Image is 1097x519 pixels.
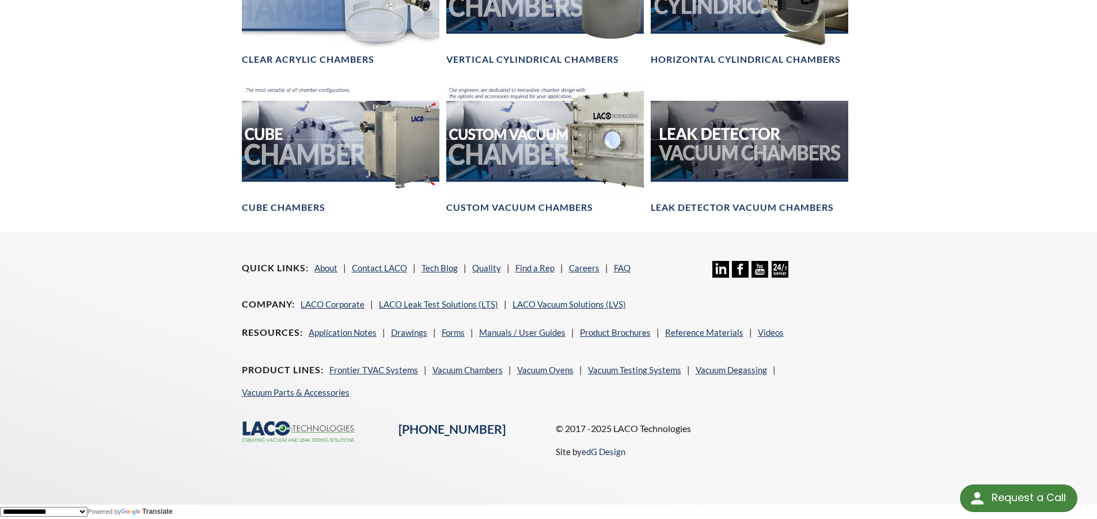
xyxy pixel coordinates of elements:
[446,202,593,214] h4: Custom Vacuum Chambers
[651,84,848,214] a: Leak Test Vacuum Chambers headerLeak Detector Vacuum Chambers
[242,327,303,339] h4: Resources
[309,327,377,338] a: Application Notes
[398,422,506,437] a: [PHONE_NUMBER]
[968,489,986,507] img: round button
[614,263,631,273] a: FAQ
[696,365,767,375] a: Vacuum Degassing
[556,421,856,436] p: © 2017 -2025 LACO Technologies
[242,262,309,274] h4: Quick Links
[301,299,365,309] a: LACO Corporate
[772,269,788,279] a: 24/7 Support
[242,298,295,310] h4: Company
[515,263,555,273] a: Find a Rep
[665,327,743,338] a: Reference Materials
[556,445,625,459] p: Site by
[582,446,625,457] a: edG Design
[651,54,841,66] h4: Horizontal Cylindrical Chambers
[992,484,1066,511] div: Request a Call
[121,509,142,516] img: Google Translate
[329,365,418,375] a: Frontier TVAC Systems
[242,387,350,397] a: Vacuum Parts & Accessories
[422,263,458,273] a: Tech Blog
[446,84,644,214] a: Custom Vacuum Chamber headerCustom Vacuum Chambers
[432,365,503,375] a: Vacuum Chambers
[758,327,784,338] a: Videos
[960,484,1077,512] div: Request a Call
[651,202,834,214] h4: Leak Detector Vacuum Chambers
[517,365,574,375] a: Vacuum Ovens
[513,299,626,309] a: LACO Vacuum Solutions (LVS)
[580,327,651,338] a: Product Brochures
[242,202,325,214] h4: Cube Chambers
[242,364,324,376] h4: Product Lines
[121,507,173,516] a: Translate
[314,263,337,273] a: About
[588,365,681,375] a: Vacuum Testing Systems
[242,84,439,214] a: Cube Chambers headerCube Chambers
[379,299,498,309] a: LACO Leak Test Solutions (LTS)
[352,263,407,273] a: Contact LACO
[442,327,465,338] a: Forms
[479,327,565,338] a: Manuals / User Guides
[391,327,427,338] a: Drawings
[242,54,374,66] h4: Clear Acrylic Chambers
[772,261,788,278] img: 24/7 Support Icon
[446,54,619,66] h4: Vertical Cylindrical Chambers
[569,263,599,273] a: Careers
[472,263,501,273] a: Quality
